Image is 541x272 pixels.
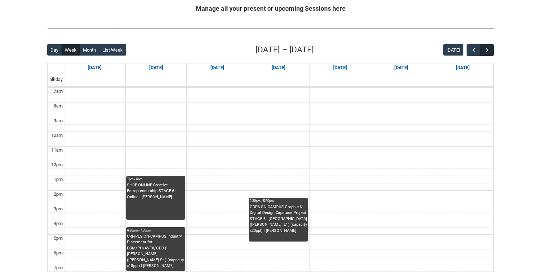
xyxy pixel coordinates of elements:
[52,220,64,227] div: 4pm
[393,63,410,72] a: Go to September 19, 2025
[99,44,126,56] button: List Week
[270,63,287,72] a: Go to September 17, 2025
[62,44,80,56] button: Week
[52,191,64,198] div: 2pm
[50,147,64,154] div: 11am
[50,161,64,168] div: 12pm
[209,63,226,72] a: Go to September 16, 2025
[255,44,314,56] h2: [DATE] – [DATE]
[454,63,471,72] a: Go to September 20, 2025
[52,176,64,183] div: 1pm
[47,44,62,56] button: Day
[127,177,184,182] div: 1pm - 4pm
[52,235,64,242] div: 5pm
[47,25,494,32] img: REDU_GREY_LINE
[480,44,494,56] button: Next Week
[127,182,184,200] div: SHCE ONLINE Creative Entrepreneurship STAGE 6 | Online | [PERSON_NAME]
[47,4,494,13] h2: Manage all your present or upcoming Sessions here
[52,102,64,110] div: 8am
[52,249,64,257] div: 6pm
[250,204,307,234] div: GDP6 ON-CAMPUS Graphic & Digital Design Capstone Project STAGE 6 | [GEOGRAPHIC_DATA] ([PERSON_NAM...
[86,63,103,72] a: Go to September 14, 2025
[52,205,64,213] div: 3pm
[52,88,64,95] div: 7am
[443,44,463,56] button: [DATE]
[52,264,64,271] div: 7pm
[80,44,99,56] button: Month
[250,199,307,204] div: 2:30pm - 5:30pm
[467,44,480,56] button: Previous Week
[50,132,64,139] div: 10am
[48,76,64,83] span: all-day
[332,63,349,72] a: Go to September 18, 2025
[52,117,64,124] div: 9am
[148,63,165,72] a: Go to September 15, 2025
[127,234,184,269] div: CRFIPLS ON-CAMPUS Industry Placement for DSM/PH/AVFX/GDD | [PERSON_NAME] ([PERSON_NAME] St.) (cap...
[127,228,184,233] div: 4:30pm - 7:30pm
